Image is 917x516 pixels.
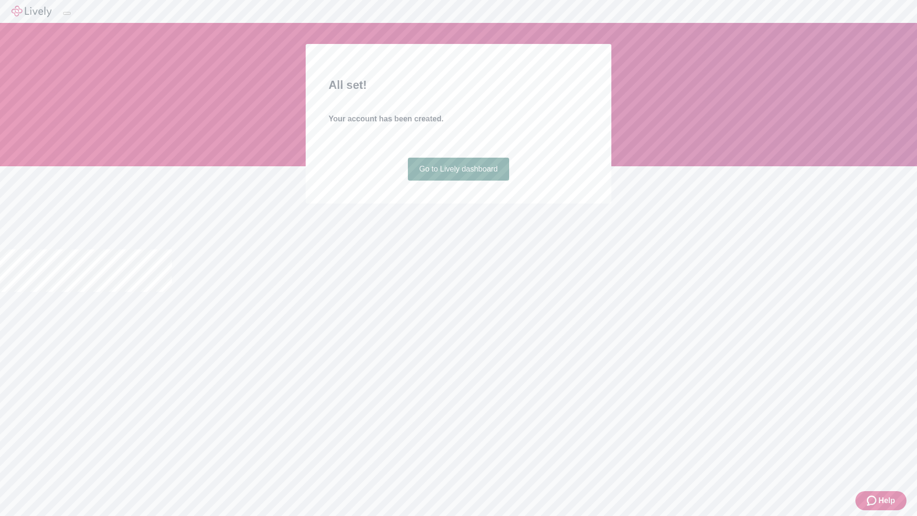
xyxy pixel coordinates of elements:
[11,6,52,17] img: Lively
[329,113,588,125] h4: Your account has been created.
[408,158,510,181] a: Go to Lively dashboard
[329,76,588,94] h2: All set!
[855,491,906,510] button: Zendesk support iconHelp
[867,495,878,506] svg: Zendesk support icon
[878,495,895,506] span: Help
[63,12,71,15] button: Log out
